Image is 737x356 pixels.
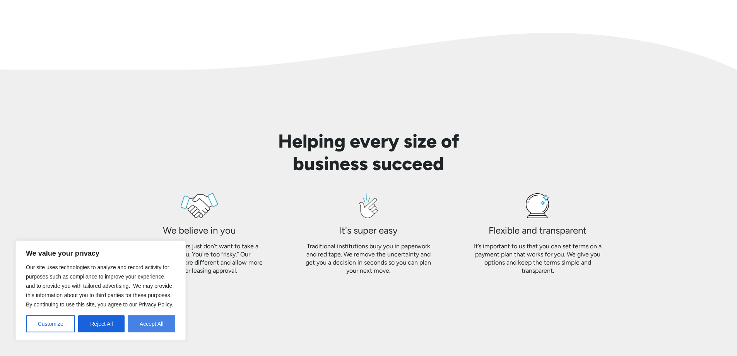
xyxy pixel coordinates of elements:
[472,242,604,275] div: It’s important to us that you can set terms on a payment plan that works for you. We give you opt...
[26,249,175,258] p: We value your privacy
[78,315,125,332] button: Reject All
[163,224,236,236] div: We believe in you
[526,193,549,218] img: A crystal ball icon
[303,242,434,275] div: Traditional institutions bury you in paperwork and red tape. We remove the uncertainty and get yo...
[128,315,175,332] button: Accept All
[489,224,587,236] div: Flexible and transparent
[270,130,468,175] h2: Helping every size of business succeed
[359,193,378,218] img: Pointing finger icon
[26,264,173,308] span: Our site uses technologies to analyze and record activity for purposes such as compliance to impr...
[133,242,265,275] div: Traditional lenders just don’t want to take a chance on you. You’re too “risky.” Our assessment t...
[15,241,186,341] div: We value your privacy
[339,224,398,236] div: It's super easy
[181,193,218,218] img: An icon of two hands clasping
[26,315,75,332] button: Customize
